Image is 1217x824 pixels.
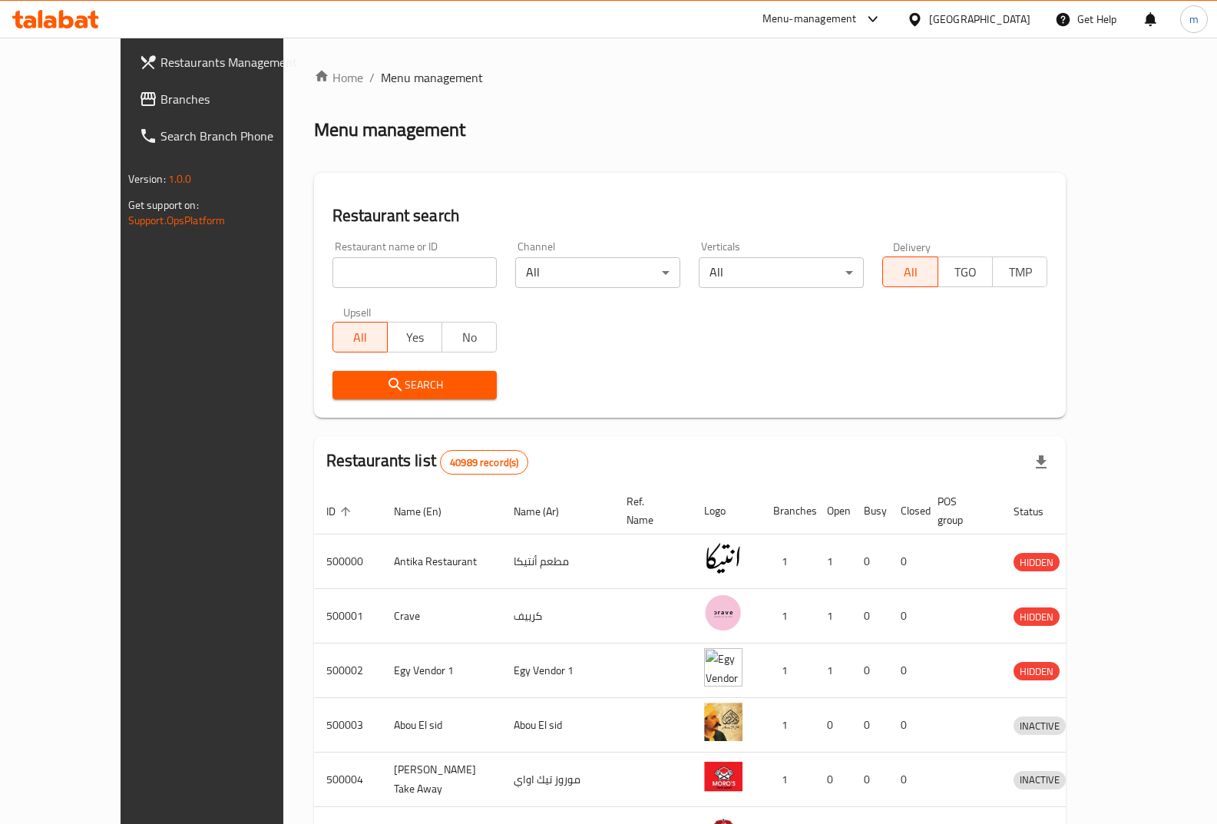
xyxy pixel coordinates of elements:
button: TGO [938,256,993,287]
span: Search Branch Phone [160,127,312,145]
button: All [332,322,388,352]
td: 0 [852,644,888,698]
th: Busy [852,488,888,534]
h2: Restaurant search [332,204,1048,227]
span: m [1189,11,1199,28]
td: 0 [888,698,925,753]
td: Crave [382,589,501,644]
a: Search Branch Phone [127,117,324,154]
div: Total records count [440,450,528,475]
span: TMP [999,261,1041,283]
div: All [515,257,680,288]
span: HIDDEN [1014,663,1060,680]
span: Branches [160,90,312,108]
a: Home [314,68,363,87]
th: Logo [692,488,761,534]
td: 500002 [314,644,382,698]
button: All [882,256,938,287]
td: Abou El sid [382,698,501,753]
li: / [369,68,375,87]
a: Restaurants Management [127,44,324,81]
button: TMP [992,256,1047,287]
td: 0 [888,753,925,807]
span: Name (Ar) [514,502,579,521]
div: All [699,257,864,288]
span: Search [345,376,485,395]
span: All [339,326,382,349]
span: Version: [128,169,166,189]
label: Delivery [893,241,931,252]
div: HIDDEN [1014,607,1060,626]
td: 0 [815,698,852,753]
td: Abou El sid [501,698,614,753]
td: 0 [815,753,852,807]
span: 40989 record(s) [441,455,527,470]
td: 1 [761,589,815,644]
div: [GEOGRAPHIC_DATA] [929,11,1030,28]
span: POS group [938,492,983,529]
td: 1 [761,644,815,698]
th: Branches [761,488,815,534]
span: No [448,326,491,349]
span: TGO [944,261,987,283]
td: Egy Vendor 1 [501,644,614,698]
a: Support.OpsPlatform [128,210,226,230]
span: Get support on: [128,195,199,215]
span: Status [1014,502,1063,521]
h2: Restaurants list [326,449,529,475]
td: 1 [761,753,815,807]
button: Yes [387,322,442,352]
td: 0 [888,534,925,589]
div: Export file [1023,444,1060,481]
span: 1.0.0 [168,169,192,189]
nav: breadcrumb [314,68,1067,87]
td: 500001 [314,589,382,644]
div: HIDDEN [1014,662,1060,680]
span: INACTIVE [1014,771,1066,789]
a: Branches [127,81,324,117]
td: 1 [815,534,852,589]
span: Menu management [381,68,483,87]
td: 1 [815,644,852,698]
span: Yes [394,326,436,349]
label: Upsell [343,306,372,317]
div: HIDDEN [1014,553,1060,571]
td: 500000 [314,534,382,589]
td: موروز تيك اواي [501,753,614,807]
td: [PERSON_NAME] Take Away [382,753,501,807]
span: Name (En) [394,502,461,521]
div: Menu-management [762,10,857,28]
td: 0 [852,698,888,753]
div: INACTIVE [1014,771,1066,789]
img: Egy Vendor 1 [704,648,742,687]
h2: Menu management [314,117,465,142]
th: Open [815,488,852,534]
span: All [889,261,931,283]
td: 0 [852,534,888,589]
th: Closed [888,488,925,534]
button: Search [332,371,498,399]
span: ID [326,502,356,521]
input: Search for restaurant name or ID.. [332,257,498,288]
span: INACTIVE [1014,717,1066,735]
td: 1 [815,589,852,644]
td: مطعم أنتيكا [501,534,614,589]
img: Antika Restaurant [704,539,742,577]
span: HIDDEN [1014,554,1060,571]
img: Abou El sid [704,703,742,741]
td: Egy Vendor 1 [382,644,501,698]
td: 1 [761,698,815,753]
td: 500004 [314,753,382,807]
td: 0 [852,753,888,807]
td: Antika Restaurant [382,534,501,589]
span: Ref. Name [627,492,673,529]
td: 0 [888,589,925,644]
td: 0 [888,644,925,698]
td: كرييف [501,589,614,644]
td: 1 [761,534,815,589]
span: Restaurants Management [160,53,312,71]
button: No [441,322,497,352]
img: Moro's Take Away [704,757,742,796]
img: Crave [704,594,742,632]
